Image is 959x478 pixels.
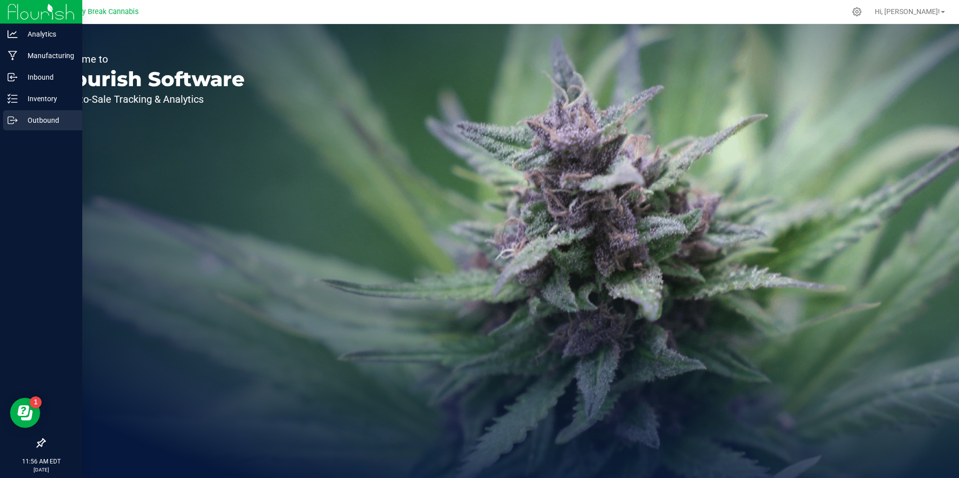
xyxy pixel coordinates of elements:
p: Welcome to [54,54,245,64]
inline-svg: Outbound [8,115,18,125]
div: Manage settings [851,7,863,17]
iframe: Resource center unread badge [30,396,42,408]
inline-svg: Manufacturing [8,51,18,61]
p: 11:56 AM EDT [5,457,78,466]
p: Inbound [18,71,78,83]
p: Analytics [18,28,78,40]
p: Seed-to-Sale Tracking & Analytics [54,94,245,104]
p: [DATE] [5,466,78,473]
span: Hi, [PERSON_NAME]! [875,8,940,16]
p: Inventory [18,93,78,105]
span: Lucky Break Cannabis [67,8,138,16]
inline-svg: Inbound [8,72,18,82]
p: Manufacturing [18,50,78,62]
p: Flourish Software [54,69,245,89]
p: Outbound [18,114,78,126]
inline-svg: Inventory [8,94,18,104]
iframe: Resource center [10,398,40,428]
inline-svg: Analytics [8,29,18,39]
